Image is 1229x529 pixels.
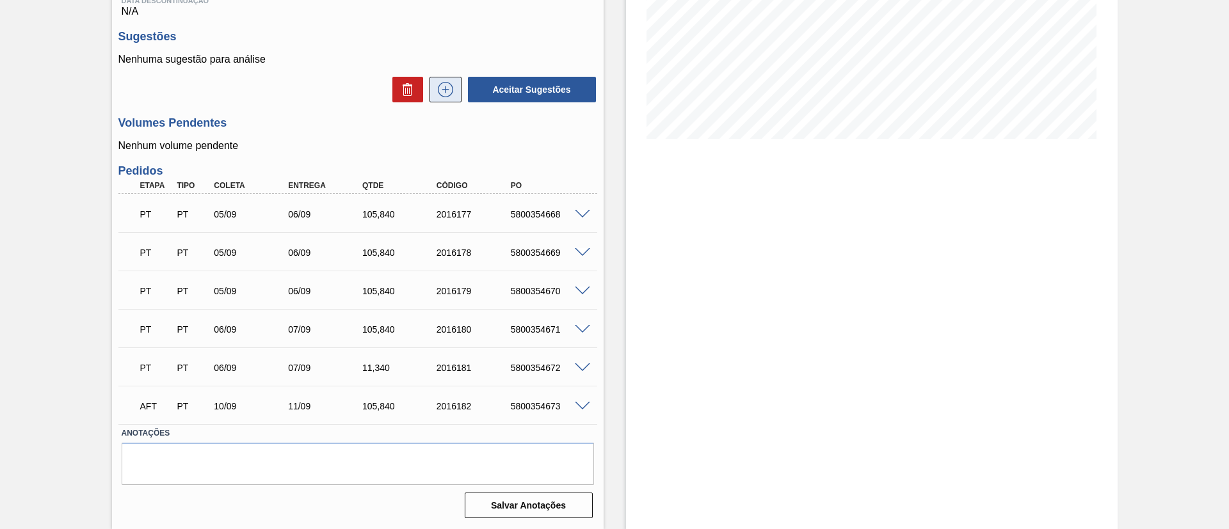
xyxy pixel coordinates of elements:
[508,324,591,335] div: 5800354671
[359,324,442,335] div: 105,840
[433,363,517,373] div: 2016181
[140,401,172,411] p: AFT
[118,54,597,65] p: Nenhuma sugestão para análise
[211,324,294,335] div: 06/09/2025
[122,424,594,443] label: Anotações
[508,209,591,219] div: 5800354668
[359,286,442,296] div: 105,840
[359,209,442,219] div: 105,840
[508,248,591,258] div: 5800354669
[386,77,423,102] div: Excluir Sugestões
[140,209,172,219] p: PT
[140,248,172,258] p: PT
[285,286,368,296] div: 06/09/2025
[140,286,172,296] p: PT
[173,209,212,219] div: Pedido de Transferência
[173,248,212,258] div: Pedido de Transferência
[118,164,597,178] h3: Pedidos
[118,30,597,43] h3: Sugestões
[508,401,591,411] div: 5800354673
[211,181,294,190] div: Coleta
[137,315,175,343] div: Pedido em Trânsito
[173,324,212,335] div: Pedido de Transferência
[423,77,462,102] div: Nova sugestão
[508,181,591,190] div: PO
[433,401,517,411] div: 2016182
[465,493,593,518] button: Salvar Anotações
[433,209,517,219] div: 2016177
[211,363,294,373] div: 06/09/2025
[118,116,597,130] h3: Volumes Pendentes
[433,181,517,190] div: Código
[118,140,597,152] p: Nenhum volume pendente
[359,248,442,258] div: 105,840
[508,363,591,373] div: 5800354672
[433,286,517,296] div: 2016179
[211,209,294,219] div: 05/09/2025
[140,324,172,335] p: PT
[173,401,212,411] div: Pedido de Transferência
[140,363,172,373] p: PT
[285,363,368,373] div: 07/09/2025
[359,363,442,373] div: 11,340
[211,401,294,411] div: 10/09/2025
[211,248,294,258] div: 05/09/2025
[173,363,212,373] div: Pedido de Transferência
[137,181,175,190] div: Etapa
[285,181,368,190] div: Entrega
[285,401,368,411] div: 11/09/2025
[468,77,596,102] button: Aceitar Sugestões
[211,286,294,296] div: 05/09/2025
[433,324,517,335] div: 2016180
[137,354,175,382] div: Pedido em Trânsito
[462,75,597,104] div: Aceitar Sugestões
[137,200,175,228] div: Pedido em Trânsito
[285,248,368,258] div: 06/09/2025
[359,181,442,190] div: Qtde
[173,181,212,190] div: Tipo
[285,324,368,335] div: 07/09/2025
[173,286,212,296] div: Pedido de Transferência
[285,209,368,219] div: 06/09/2025
[137,277,175,305] div: Pedido em Trânsito
[508,286,591,296] div: 5800354670
[137,239,175,267] div: Pedido em Trânsito
[137,392,175,420] div: Aguardando Fornecimento
[433,248,517,258] div: 2016178
[359,401,442,411] div: 105,840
